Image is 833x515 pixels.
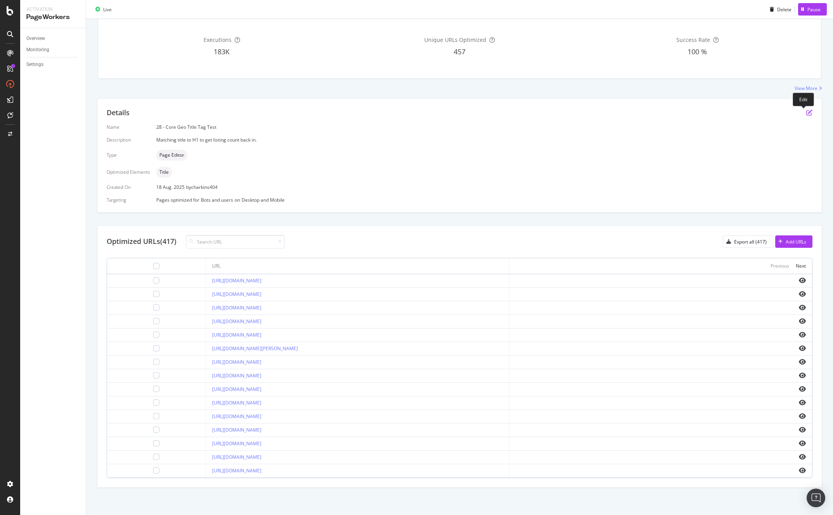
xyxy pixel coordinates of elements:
[201,197,233,203] div: Bots and users
[796,261,806,271] button: Next
[186,184,218,190] div: by charkins404
[775,235,812,248] button: Add URLs
[186,235,285,249] input: Search URL
[799,372,806,378] i: eye
[212,359,261,365] a: [URL][DOMAIN_NAME]
[204,36,232,43] span: Executions
[156,184,812,190] div: 18 Aug. 2025
[156,167,172,178] div: neutral label
[107,152,150,158] div: Type
[212,304,261,311] a: [URL][DOMAIN_NAME]
[107,197,150,203] div: Targeting
[107,169,150,175] div: Optimized Elements
[26,35,80,43] a: Overview
[212,277,261,284] a: [URL][DOMAIN_NAME]
[103,6,112,12] div: Live
[159,153,184,157] span: Page Editor
[159,170,169,175] span: Title
[799,399,806,406] i: eye
[212,263,221,270] div: URL
[156,137,812,143] div: Matching title to H1 to get listing count back in.
[26,6,79,13] div: Activation
[796,263,806,269] div: Next
[799,304,806,311] i: eye
[214,47,230,56] span: 183K
[799,359,806,365] i: eye
[107,124,150,130] div: Name
[212,386,261,392] a: [URL][DOMAIN_NAME]
[212,440,261,447] a: [URL][DOMAIN_NAME]
[771,261,789,271] button: Previous
[798,3,827,16] button: Pause
[107,184,150,190] div: Created On
[795,85,817,92] div: View More
[799,318,806,324] i: eye
[799,413,806,419] i: eye
[424,36,486,43] span: Unique URLs Optimized
[212,454,261,460] a: [URL][DOMAIN_NAME]
[777,6,792,12] div: Delete
[156,124,812,130] div: 28 - Core Geo Title Tag Test
[676,36,710,43] span: Success Rate
[212,372,261,379] a: [URL][DOMAIN_NAME]
[212,318,261,325] a: [URL][DOMAIN_NAME]
[107,137,150,143] div: Description
[212,291,261,297] a: [URL][DOMAIN_NAME]
[26,60,43,69] div: Settings
[799,427,806,433] i: eye
[799,454,806,460] i: eye
[795,85,822,92] a: View More
[212,332,261,338] a: [URL][DOMAIN_NAME]
[242,197,285,203] div: Desktop and Mobile
[26,60,80,69] a: Settings
[212,413,261,420] a: [URL][DOMAIN_NAME]
[734,238,767,245] div: Export all (417)
[799,291,806,297] i: eye
[212,345,298,352] a: [URL][DOMAIN_NAME][PERSON_NAME]
[793,93,814,106] div: Edit
[26,46,80,54] a: Monitoring
[26,35,45,43] div: Overview
[799,345,806,351] i: eye
[212,427,261,433] a: [URL][DOMAIN_NAME]
[156,197,812,203] div: Pages optimized for on
[723,235,773,248] button: Export all (417)
[807,6,821,12] div: Pause
[26,46,49,54] div: Monitoring
[454,47,465,56] span: 457
[107,237,176,247] div: Optimized URLs (417)
[799,467,806,474] i: eye
[212,399,261,406] a: [URL][DOMAIN_NAME]
[26,13,79,22] div: PageWorkers
[767,3,792,16] button: Delete
[107,108,130,118] div: Details
[771,263,789,269] div: Previous
[799,332,806,338] i: eye
[799,386,806,392] i: eye
[807,489,825,507] div: Open Intercom Messenger
[212,467,261,474] a: [URL][DOMAIN_NAME]
[806,109,812,116] div: pen-to-square
[156,150,187,161] div: neutral label
[786,238,806,245] div: Add URLs
[799,277,806,283] i: eye
[799,440,806,446] i: eye
[688,47,707,56] span: 100 %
